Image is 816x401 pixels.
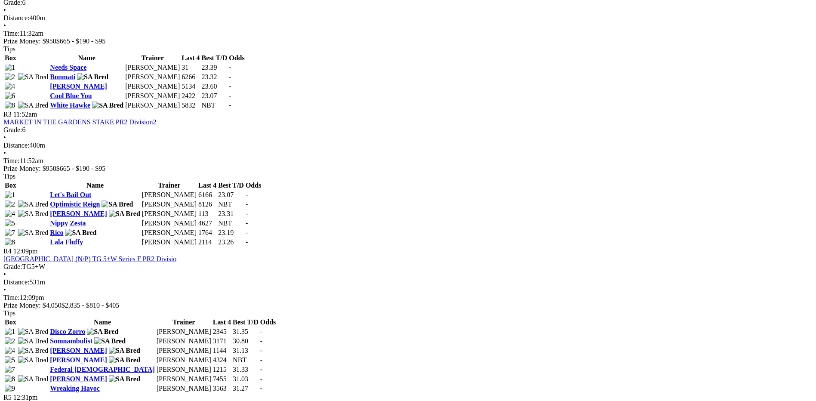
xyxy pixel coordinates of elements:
[62,302,120,309] span: $2,835 - $810 - $405
[3,126,22,133] span: Grade:
[3,302,813,309] div: Prize Money: $4,050
[3,142,813,149] div: 400m
[156,346,212,355] td: [PERSON_NAME]
[232,318,259,327] th: Best T/D
[246,238,248,246] span: -
[102,200,133,208] img: SA Bred
[198,228,217,237] td: 1764
[201,73,228,81] td: 23.32
[50,366,154,373] a: Federal [DEMOGRAPHIC_DATA]
[198,219,217,228] td: 4627
[5,102,15,109] img: 8
[50,191,91,198] a: Let's Bail Out
[56,37,106,45] span: $665 - $190 - $95
[260,375,262,382] span: -
[3,149,6,157] span: •
[50,200,100,208] a: Optimistic Reign
[109,210,140,218] img: SA Bred
[181,63,200,72] td: 31
[218,191,244,199] td: 23.07
[218,181,244,190] th: Best T/D
[5,229,15,237] img: 7
[3,173,15,180] span: Tips
[156,365,212,374] td: [PERSON_NAME]
[212,384,231,393] td: 3563
[50,73,75,80] a: Bonmati
[5,73,15,81] img: 2
[50,92,92,99] a: Cool Blue You
[5,92,15,100] img: 6
[50,347,107,354] a: [PERSON_NAME]
[3,126,813,134] div: 6
[229,64,231,71] span: -
[5,347,15,355] img: 4
[5,83,15,90] img: 4
[3,157,20,164] span: Time:
[156,375,212,383] td: [PERSON_NAME]
[50,210,107,217] a: [PERSON_NAME]
[3,37,813,45] div: Prize Money: $950
[3,394,12,401] span: R5
[125,82,180,91] td: [PERSON_NAME]
[5,182,16,189] span: Box
[3,30,20,37] span: Time:
[56,165,106,172] span: $665 - $190 - $95
[218,219,244,228] td: NBT
[212,318,231,327] th: Last 4
[201,101,228,110] td: NBT
[198,200,217,209] td: 8126
[212,337,231,345] td: 3171
[142,181,197,190] th: Trainer
[3,278,813,286] div: 531m
[3,45,15,52] span: Tips
[3,286,6,293] span: •
[5,219,15,227] img: 5
[3,271,6,278] span: •
[3,294,813,302] div: 12:09pm
[229,92,231,99] span: -
[50,219,86,227] a: Nippy Zesta
[3,263,813,271] div: TG5+W
[218,238,244,247] td: 23.26
[125,92,180,100] td: [PERSON_NAME]
[201,92,228,100] td: 23.07
[50,328,85,335] a: Disco Zorro
[87,328,118,336] img: SA Bred
[201,82,228,91] td: 23.60
[260,337,262,345] span: -
[142,228,197,237] td: [PERSON_NAME]
[142,238,197,247] td: [PERSON_NAME]
[49,54,124,62] th: Name
[260,385,262,392] span: -
[232,375,259,383] td: 31.03
[201,54,228,62] th: Best T/D
[92,102,123,109] img: SA Bred
[3,165,813,173] div: Prize Money: $950
[198,191,217,199] td: 6166
[50,83,107,90] a: [PERSON_NAME]
[181,54,200,62] th: Last 4
[156,318,212,327] th: Trainer
[18,328,49,336] img: SA Bred
[125,54,180,62] th: Trainer
[142,210,197,218] td: [PERSON_NAME]
[3,111,12,118] span: R3
[3,14,813,22] div: 400m
[229,102,231,109] span: -
[246,191,248,198] span: -
[125,73,180,81] td: [PERSON_NAME]
[5,54,16,62] span: Box
[232,327,259,336] td: 31.35
[229,73,231,80] span: -
[65,229,96,237] img: SA Bred
[156,337,212,345] td: [PERSON_NAME]
[245,181,262,190] th: Odds
[142,200,197,209] td: [PERSON_NAME]
[246,210,248,217] span: -
[156,384,212,393] td: [PERSON_NAME]
[125,101,180,110] td: [PERSON_NAME]
[198,181,217,190] th: Last 4
[77,73,108,81] img: SA Bred
[212,346,231,355] td: 1144
[5,356,15,364] img: 5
